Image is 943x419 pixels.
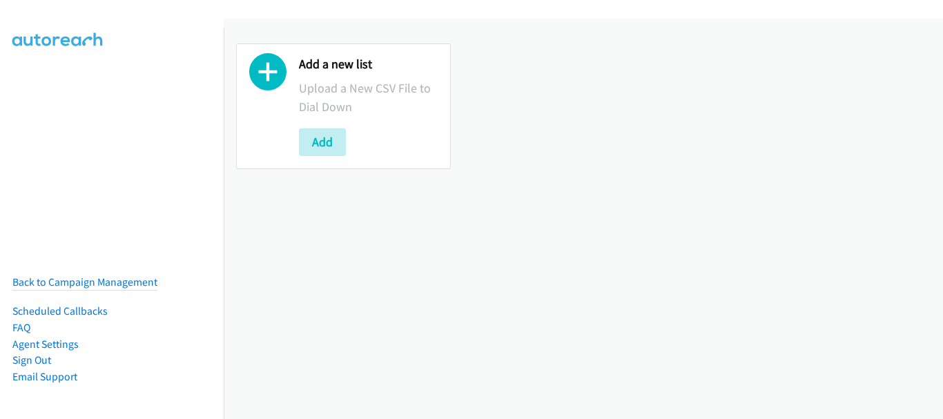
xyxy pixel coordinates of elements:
[12,275,157,289] a: Back to Campaign Management
[299,79,438,116] p: Upload a New CSV File to Dial Down
[299,128,346,156] button: Add
[12,304,108,318] a: Scheduled Callbacks
[12,321,30,334] a: FAQ
[299,57,438,72] h2: Add a new list
[12,338,79,351] a: Agent Settings
[12,353,51,367] a: Sign Out
[12,370,77,383] a: Email Support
